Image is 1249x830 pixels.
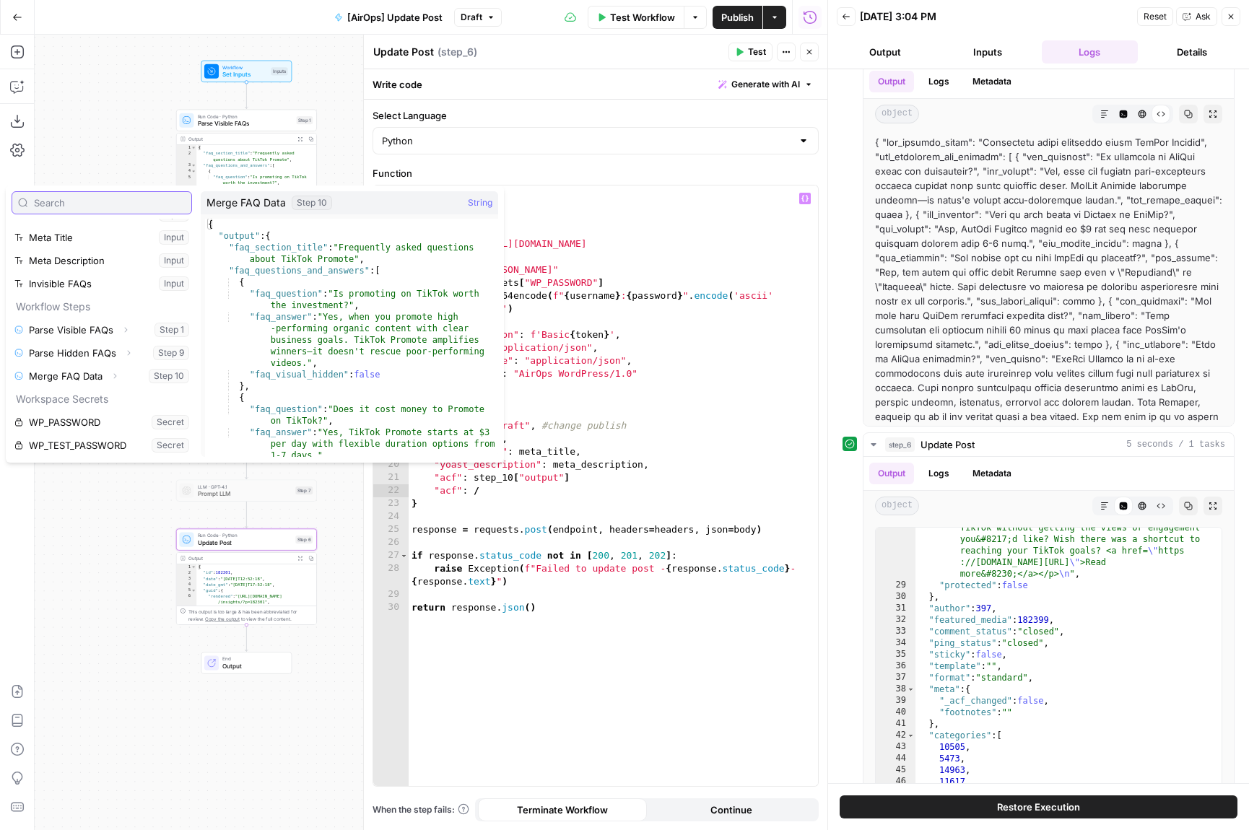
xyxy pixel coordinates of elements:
div: 42 [876,730,915,741]
div: 41 [876,718,915,730]
button: Select variable Meta Title [12,226,192,249]
span: ( step_6 ) [438,45,477,59]
div: 27 [373,549,409,562]
div: 22 [373,484,409,497]
span: Restore Execution [997,800,1080,814]
div: 37 [876,672,915,683]
button: Output [869,463,914,484]
div: 3 [177,576,197,582]
span: Test [748,45,766,58]
span: Update Post [921,437,975,452]
button: 5 seconds / 1 tasks [863,433,1234,456]
div: 40 [876,707,915,718]
button: Select variable Meta Description [12,249,192,272]
button: Test [728,43,773,61]
div: 23 [373,497,409,510]
div: 25 [373,523,409,536]
div: 3 [177,162,197,168]
div: 24 [373,510,409,523]
button: Restore Execution [840,795,1237,818]
div: 28 [876,510,915,580]
span: Toggle code folding, rows 42 through 47 [907,730,915,741]
div: Output [188,554,292,562]
span: Draft [461,11,482,24]
div: EndOutput [176,652,317,674]
button: Generate with AI [713,75,819,94]
div: LLM · GPT-4.1Prompt LLMStep 7 [176,480,317,502]
div: 39 [876,695,915,707]
div: 20 [373,458,409,471]
div: Step 1 [297,116,313,124]
span: LLM · GPT-4.1 [198,483,292,490]
button: Select variable WP_PASSWORD [12,411,192,434]
div: 4 [177,168,197,174]
a: When the step fails: [373,803,469,816]
g: Edge from start to step_1 [245,82,248,108]
button: Select variable Parse Hidden FAQs [12,341,192,364]
div: 1 [177,145,197,151]
button: Logs [920,463,958,484]
span: Parse Visible FAQs [198,119,293,128]
label: Select Language [373,108,819,123]
span: Toggle code folding, rows 38 through 41 [907,683,915,695]
button: Select variable WP_TEST_PASSWORD [12,434,192,457]
div: Step 7 [295,486,313,494]
div: Run Code · PythonUpdate PostStep 6Output{ "id":182301, "date":"[DATE]T12:52:18", "date_gmt":"[DAT... [176,529,317,625]
button: Reset [1137,7,1173,26]
span: Toggle code folding, rows 1 through 23 [191,564,196,570]
button: Ask [1176,7,1217,26]
button: Logs [920,71,958,92]
div: This output is too large & has been abbreviated for review. to view the full content. [188,608,313,623]
input: Search [34,196,186,210]
div: 44 [876,753,915,764]
span: object [875,497,919,515]
div: 21 [373,471,409,484]
button: Inputs [939,40,1036,64]
span: Terminate Workflow [517,803,608,817]
span: Toggle code folding, rows 5 through 8 [191,587,196,593]
div: 31 [876,603,915,614]
button: Select variable Parse Visible FAQs [12,318,192,341]
span: 5 seconds / 1 tasks [1126,438,1225,451]
div: 29 [373,588,409,601]
div: Step 6 [295,536,313,543]
div: 2 [177,151,197,162]
button: Select variable Merge FAQ Data [12,364,192,388]
div: 2 [177,570,197,576]
button: Publish [713,6,762,29]
button: Metadata [964,463,1020,484]
span: String [468,196,492,210]
p: Workflow Steps [12,295,192,318]
div: 0 ms [863,65,1234,426]
div: 36 [876,660,915,672]
div: 30 [876,591,915,603]
span: Run Code · Python [198,532,292,539]
div: Write code [364,69,827,99]
span: Toggle code folding, rows 3 through 24 [191,162,196,168]
div: WorkflowSet InputsInputs [176,61,317,82]
button: Output [869,71,914,92]
div: 6 [177,593,197,605]
span: Generate with AI [731,78,800,91]
input: Python [382,134,792,148]
span: Toggle code folding, rows 27 through 28 [400,549,408,562]
span: Merge FAQ Data [206,196,286,210]
div: 32 [876,614,915,626]
span: Update Post [198,538,292,548]
div: 43 [876,741,915,753]
span: Toggle code folding, rows 4 through 8 [191,168,196,174]
span: End [222,655,284,663]
span: Publish [721,10,754,25]
button: Continue [647,798,816,821]
span: Reset [1144,10,1167,23]
button: Output [837,40,934,64]
div: 5 [177,175,197,186]
button: Details [1144,40,1240,64]
span: object [875,105,919,123]
textarea: Update Post [373,45,434,59]
div: Inputs [271,67,287,75]
div: 5 seconds / 1 tasks [863,457,1234,818]
button: Draft [454,8,502,27]
span: Test Workflow [610,10,675,25]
